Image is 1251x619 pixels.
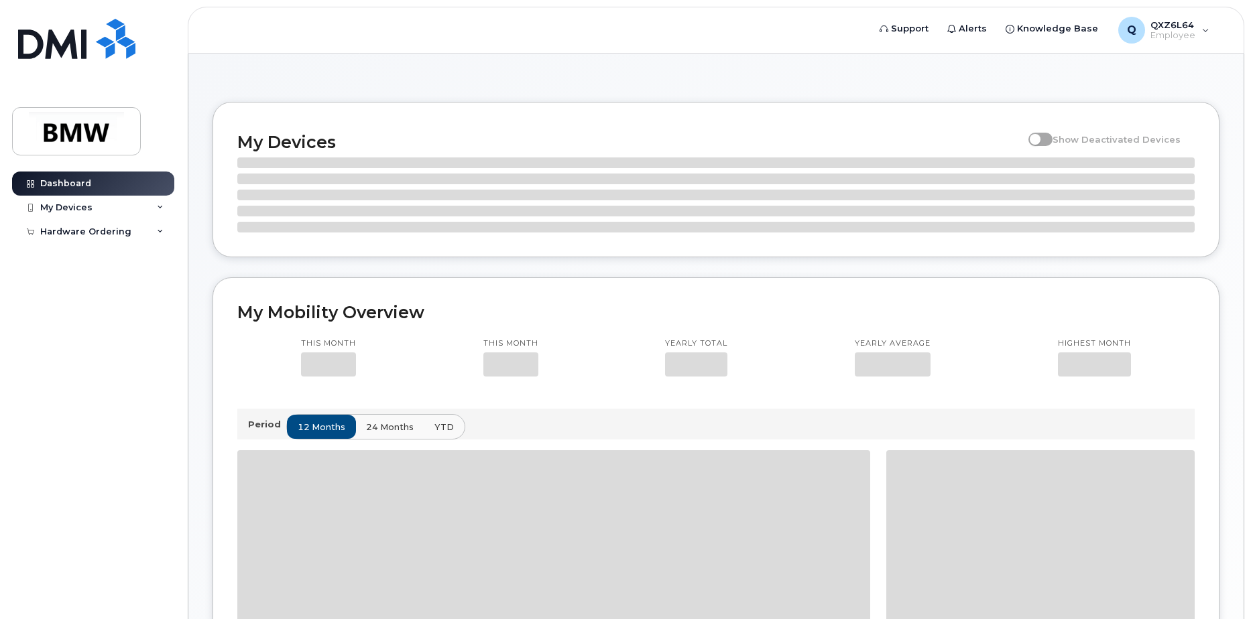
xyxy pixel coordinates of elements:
[1058,338,1131,349] p: Highest month
[855,338,931,349] p: Yearly average
[665,338,727,349] p: Yearly total
[1028,127,1039,137] input: Show Deactivated Devices
[301,338,356,349] p: This month
[366,421,414,433] span: 24 months
[237,302,1195,322] h2: My Mobility Overview
[483,338,538,349] p: This month
[248,418,286,431] p: Period
[237,132,1022,152] h2: My Devices
[1053,134,1181,145] span: Show Deactivated Devices
[434,421,454,433] span: YTD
